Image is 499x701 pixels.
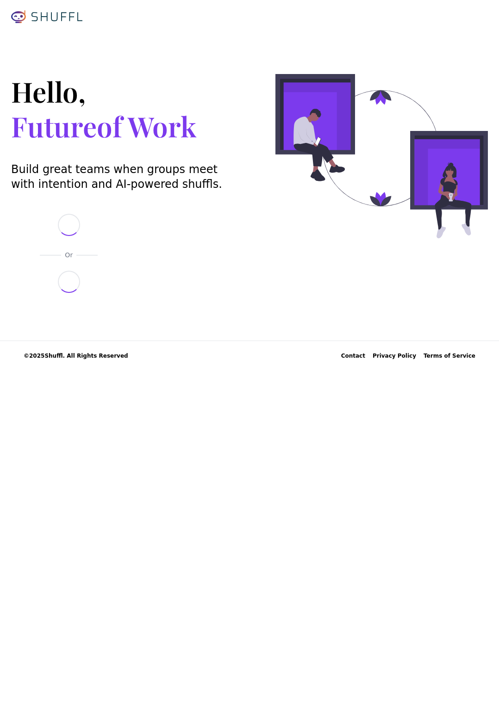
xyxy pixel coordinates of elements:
[11,162,242,192] p: Build great teams when groups meet with intention and AI-powered shuffls.
[341,352,365,360] div: Contact
[97,107,196,144] span: of Work
[424,352,475,360] a: Terms of Service
[11,107,196,144] span: Future
[11,9,88,24] a: Shuffl
[61,250,76,260] span: Or
[24,352,128,360] span: © 2025 Shuffl. All Rights Reserved
[11,74,242,143] h1: Hello,
[373,352,416,360] a: Privacy Policy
